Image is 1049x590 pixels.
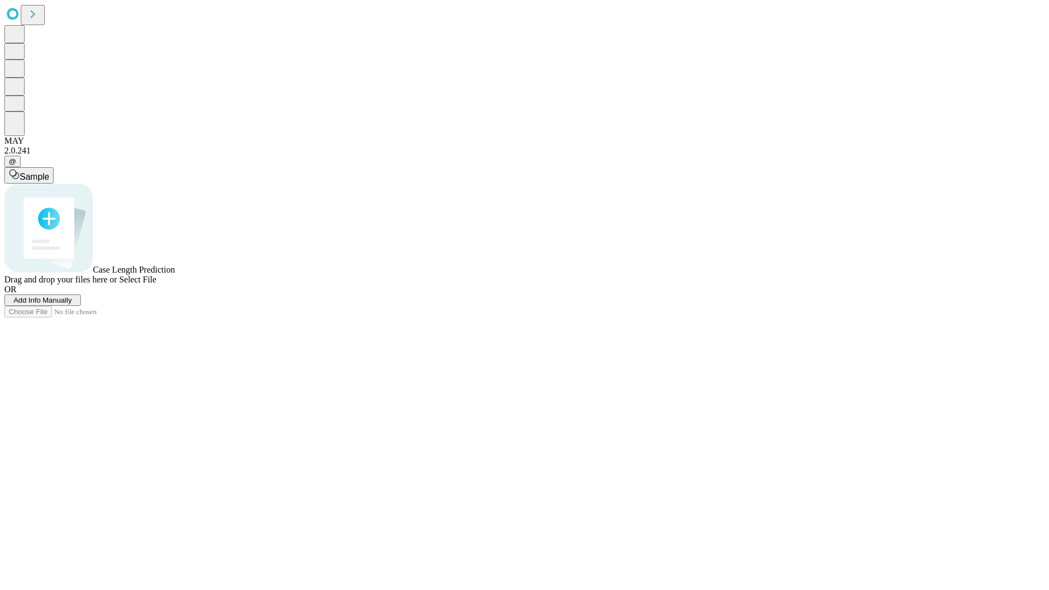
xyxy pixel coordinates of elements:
span: Drag and drop your files here or [4,275,117,284]
div: 2.0.241 [4,146,1045,156]
span: Add Info Manually [14,296,72,304]
div: MAY [4,136,1045,146]
span: OR [4,285,16,294]
span: @ [9,157,16,166]
span: Select File [119,275,156,284]
span: Sample [20,172,49,181]
span: Case Length Prediction [93,265,175,274]
button: @ [4,156,21,167]
button: Sample [4,167,54,184]
button: Add Info Manually [4,294,81,306]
